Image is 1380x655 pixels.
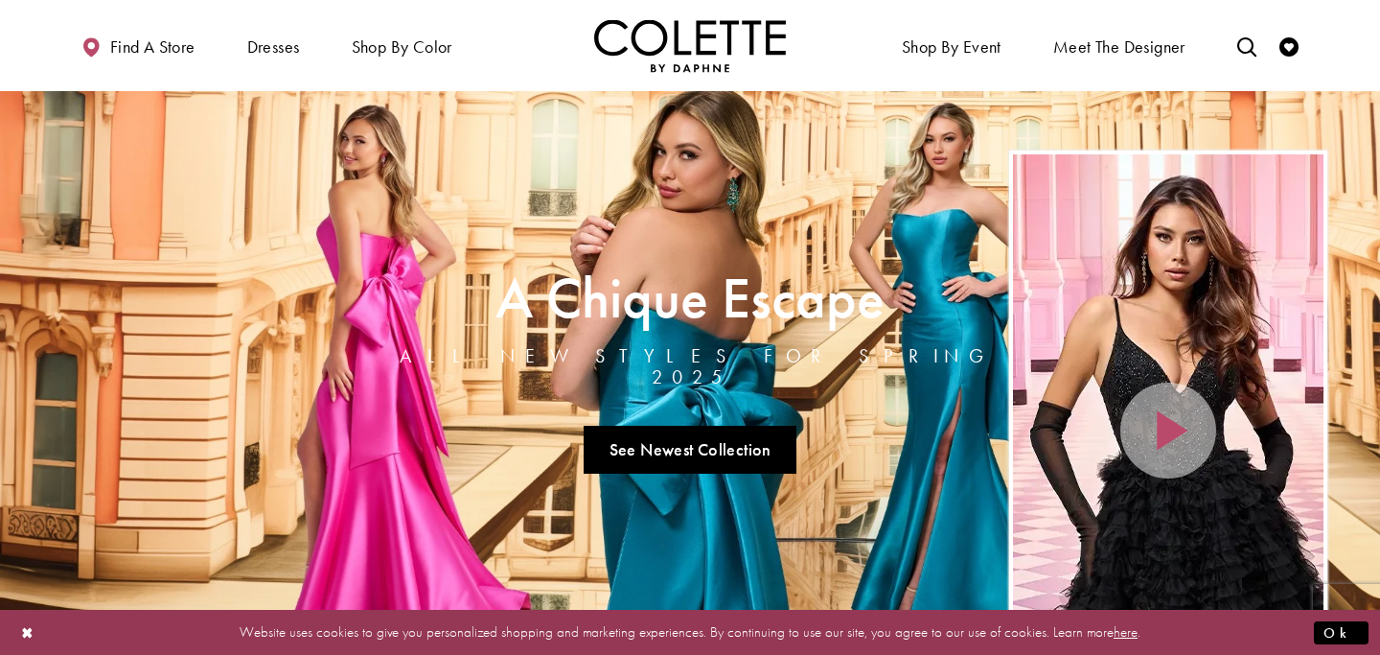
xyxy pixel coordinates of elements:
button: Close Dialog [11,616,44,649]
ul: Slider Links [371,418,1009,481]
button: Submit Dialog [1314,620,1368,644]
a: here [1114,622,1138,642]
p: Website uses cookies to give you personalized shopping and marketing experiences. By continuing t... [138,620,1242,645]
a: See Newest Collection A Chique Escape All New Styles For Spring 2025 [584,426,796,474]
